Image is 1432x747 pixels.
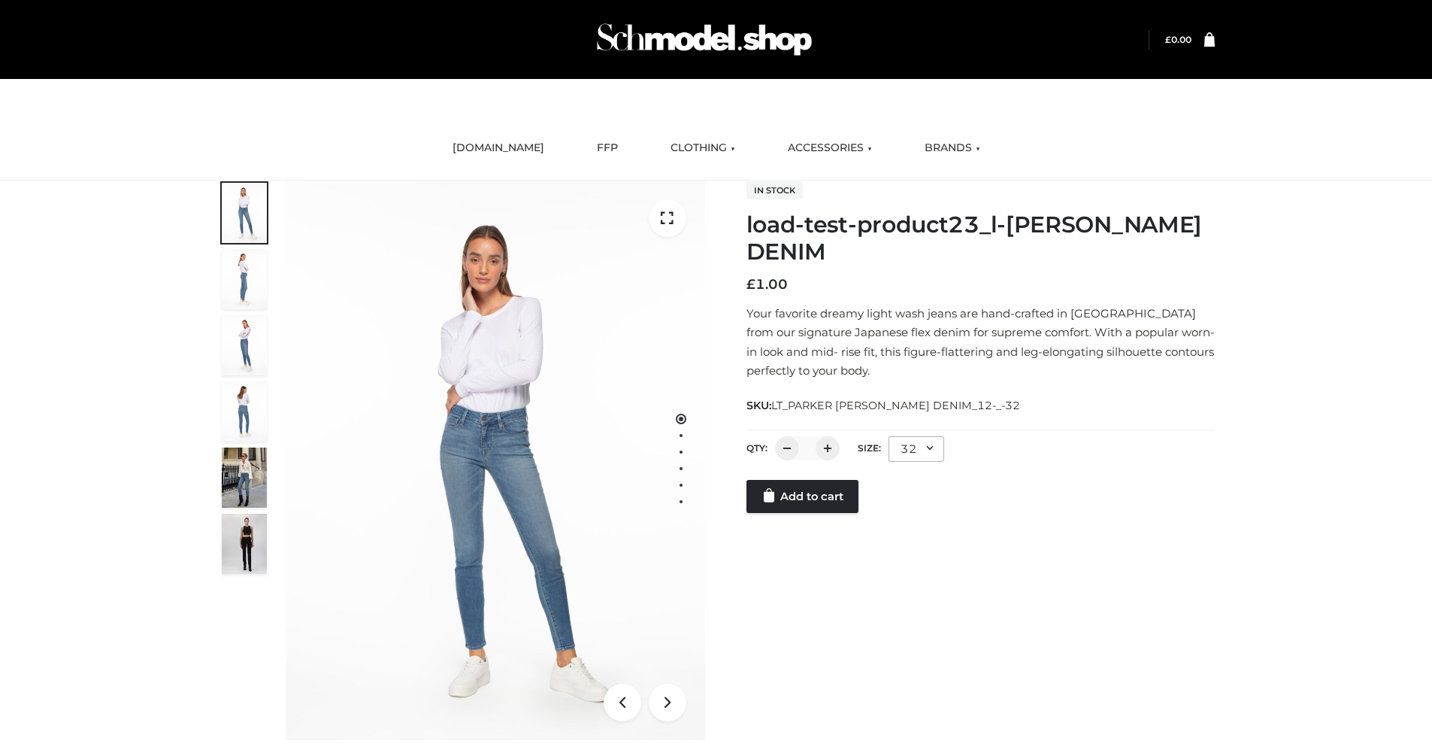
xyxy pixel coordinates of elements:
[746,211,1215,266] h1: load-test-product23_l-[PERSON_NAME] DENIM
[746,480,858,513] a: Add to cart
[1165,34,1191,45] a: £0.00
[746,442,767,454] label: QTY:
[222,183,267,243] img: 2001KLX-Ava-skinny-cove-1-scaled_9b141654-9513-48e5-b76c-3dc7db129200.jpg
[441,132,556,165] a: [DOMAIN_NAME]
[746,304,1215,381] p: Your favorite dreamy light wash jeans are hand-crafted in [GEOGRAPHIC_DATA] from our signature Ja...
[889,436,944,462] div: 32
[222,514,267,574] img: 49df5f96394c49d8b5cbdcda3511328a.HD-1080p-2.5Mbps-49301101_thumbnail.jpg
[746,276,788,293] bdi: 1.00
[746,396,1022,414] span: SKU:
[913,132,992,165] a: BRANDS
[777,132,883,165] a: ACCESSORIES
[286,181,705,740] img: 2001KLX-Ava-skinny-cove-1-scaled_9b141654-9513-48e5-b76c-3dc7db129200
[586,132,629,165] a: FFP
[746,181,803,199] span: In stock
[746,276,755,293] span: £
[222,315,267,375] img: 2001KLX-Ava-skinny-cove-3-scaled_eb6bf915-b6b9-448f-8c6c-8cabb27fd4b2.jpg
[1165,34,1191,45] bdi: 0.00
[858,442,881,454] label: Size:
[771,399,1020,412] span: LT_PARKER [PERSON_NAME] DENIM_12-_-32
[1165,34,1171,45] span: £
[222,249,267,309] img: 2001KLX-Ava-skinny-cove-4-scaled_4636a833-082b-4702-abec-fd5bf279c4fc.jpg
[659,132,746,165] a: CLOTHING
[592,10,817,69] img: Schmodel Admin 964
[222,381,267,442] img: 2001KLX-Ava-skinny-cove-2-scaled_32c0e67e-5e94-449c-a916-4c02a8c03427.jpg
[222,448,267,508] img: Bowery-Skinny_Cove-1.jpg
